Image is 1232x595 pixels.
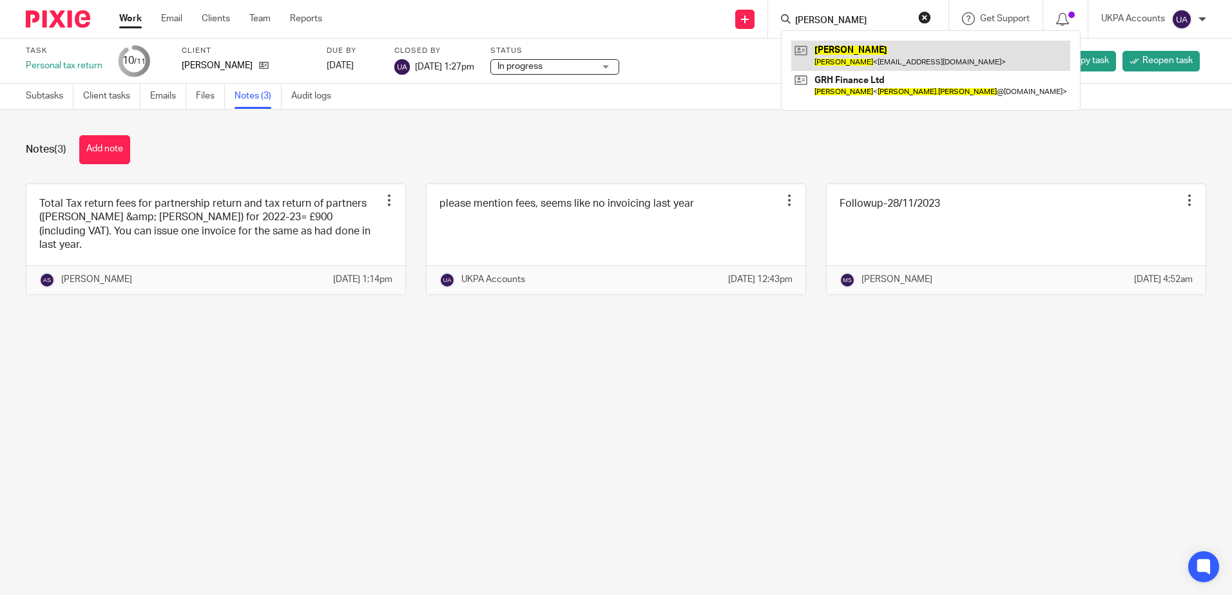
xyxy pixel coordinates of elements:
a: Notes (3) [235,84,282,109]
img: svg%3E [39,272,55,288]
span: [DATE] 1:27pm [415,62,474,71]
div: Personal tax return [26,59,102,72]
button: Clear [918,11,931,24]
a: Client tasks [83,84,140,109]
div: [DATE] [327,59,378,72]
a: Reopen task [1122,51,1200,71]
small: /11 [134,58,146,65]
a: Team [249,12,271,25]
a: Files [196,84,225,109]
button: Add note [79,135,130,164]
span: Get Support [980,14,1030,23]
p: [PERSON_NAME] [182,59,253,72]
a: Subtasks [26,84,73,109]
p: [DATE] 12:43pm [728,273,793,286]
p: [DATE] 1:14pm [333,273,392,286]
label: Closed by [394,46,474,56]
a: Copy task [1049,51,1116,71]
p: [PERSON_NAME] [61,273,132,286]
img: svg%3E [840,272,855,288]
label: Due by [327,46,378,56]
a: Emails [150,84,186,109]
p: UKPA Accounts [461,273,525,286]
p: UKPA Accounts [1101,12,1165,25]
img: svg%3E [394,59,410,75]
img: svg%3E [1171,9,1192,30]
img: Pixie [26,10,90,28]
label: Client [182,46,311,56]
span: (3) [54,144,66,155]
a: Reports [290,12,322,25]
a: Work [119,12,142,25]
a: Email [161,12,182,25]
label: Task [26,46,102,56]
span: Reopen task [1142,54,1193,67]
label: Status [490,46,619,56]
input: Search [794,15,910,27]
img: svg%3E [439,272,455,288]
span: Copy task [1069,54,1109,67]
a: Clients [202,12,230,25]
div: 10 [122,53,146,68]
a: Audit logs [291,84,341,109]
p: [PERSON_NAME] [861,273,932,286]
p: [DATE] 4:52am [1134,273,1193,286]
h1: Notes [26,143,66,156]
span: In progress [497,62,543,71]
